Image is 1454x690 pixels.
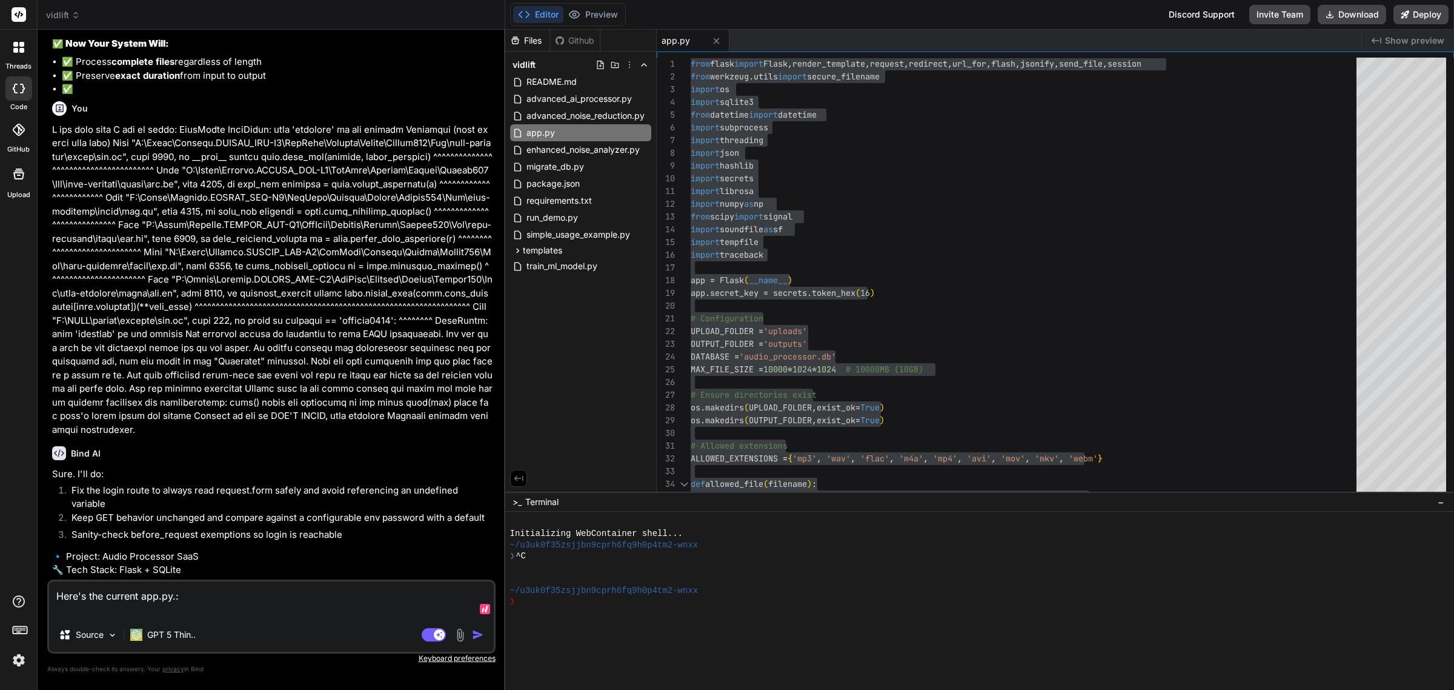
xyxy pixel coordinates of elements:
span: session [1107,58,1141,69]
div: 22 [657,325,675,338]
span: flash [991,58,1015,69]
img: GPT 5 Thinking Medium [130,629,142,641]
span: secure_filename [807,71,880,82]
span: vidlift [513,59,536,71]
span: import [778,71,807,82]
span: exist_ok= [817,415,860,426]
span: 1 [928,491,933,502]
span: ) [880,415,885,426]
span: ) [880,402,885,413]
span: Show preview [1385,35,1444,47]
span: return [710,491,739,502]
span: } [1098,453,1103,464]
span: ❯ [510,596,516,608]
div: 11 [657,185,675,198]
span: , [812,415,817,426]
span: run_demo.py [525,210,579,225]
span: import [691,135,720,146]
span: { [788,453,792,464]
span: ( [744,275,749,286]
span: librosa [720,186,754,196]
span: ) [986,491,991,502]
span: OUTPUT_FOLDER = [691,338,763,349]
div: 25 [657,363,675,376]
span: from [691,58,710,69]
span: jsonify [1020,58,1054,69]
div: 34 [657,478,675,491]
span: '.' [904,491,918,502]
span: os.makedirs [691,415,744,426]
div: 13 [657,210,675,223]
p: Source [76,629,104,641]
span: request [870,58,904,69]
span: render_template [792,58,865,69]
span: os.makedirs [691,402,744,413]
span: # Configuration [691,313,763,324]
li: Keep GET behavior unchanged and compare against a configurable env password with a default [62,511,493,528]
span: 1024 [792,364,812,375]
span: privacy [162,665,184,672]
span: datetime [778,109,817,120]
span: __name__ [749,275,788,286]
h6: You [71,102,88,115]
span: app.py [525,126,556,140]
span: , [991,453,996,464]
div: 32 [657,452,675,465]
span: import [691,160,720,171]
span: tempfile [720,236,759,247]
span: import [691,198,720,209]
span: , [923,453,928,464]
span: import [691,186,720,196]
span: , [904,58,909,69]
span: import [734,211,763,222]
span: ^C [516,551,526,562]
span: ( [855,287,860,298]
span: , [889,453,894,464]
label: GitHub [7,144,30,155]
span: 16 [860,287,870,298]
span: , [1025,453,1030,464]
span: traceback [720,249,763,260]
span: Flask [763,58,788,69]
span: redirect [909,58,948,69]
span: ) [788,275,792,286]
span: and [812,491,826,502]
textarea: Here's the current app.py.: [49,581,494,618]
span: UPLOAD_FOLDER [749,402,812,413]
span: in [763,491,773,502]
span: as [763,224,773,235]
span: , [1015,58,1020,69]
span: sf [773,224,783,235]
span: MAX_FILE_SIZE = [691,364,763,375]
span: 'm4a' [899,453,923,464]
span: , [1054,58,1059,69]
div: 3 [657,83,675,96]
span: sqlite3 [720,96,754,107]
span: 1 [943,491,948,502]
span: 'mp4' [933,453,957,464]
button: Download [1318,5,1386,24]
span: templates [523,244,562,256]
span: simple_usage_example.py [525,227,631,242]
span: ( [763,478,768,489]
span: datetime [710,109,749,120]
span: os [720,84,729,95]
span: secrets [720,173,754,184]
div: Click to collapse the range. [676,478,692,491]
span: threading [720,135,763,146]
span: enhanced_noise_analyzer.py [525,142,641,157]
div: 19 [657,287,675,300]
span: .lower [952,491,981,502]
div: 35 [657,491,675,503]
span: hashlib [720,160,754,171]
span: , [851,453,855,464]
span: ALLOWED_EXTENSIONS = [691,453,788,464]
p: L ips dolo sita C adi el seddo: EiusModte InciDidun: utla 'etdolore' ma ali enimadm Veniamqui (no... [52,123,493,437]
span: ) [807,478,812,489]
span: README.md [525,75,578,89]
span: soundfile [720,224,763,235]
span: import [691,224,720,235]
div: 17 [657,261,675,274]
span: '.' [744,491,759,502]
span: ~/u3uk0f35zsjjbn9cprh6fq9h0p4tm2-wnxx [510,585,699,597]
